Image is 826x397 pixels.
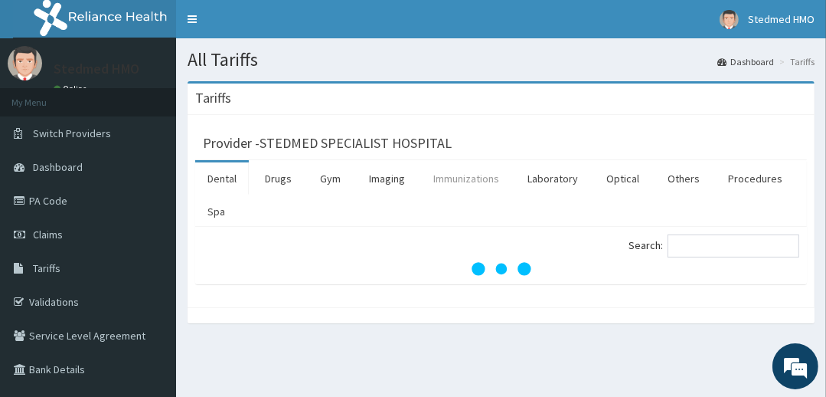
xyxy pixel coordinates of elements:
[54,84,90,94] a: Online
[308,162,353,195] a: Gym
[33,261,60,275] span: Tariffs
[594,162,651,195] a: Optical
[195,162,249,195] a: Dental
[253,162,304,195] a: Drugs
[655,162,712,195] a: Others
[195,195,237,228] a: Spa
[716,162,795,195] a: Procedures
[357,162,417,195] a: Imaging
[33,228,63,241] span: Claims
[33,126,111,140] span: Switch Providers
[748,12,815,26] span: Stedmed HMO
[33,160,83,174] span: Dashboard
[668,235,799,258] input: Search:
[515,162,590,195] a: Laboratory
[471,238,532,300] svg: audio-loading
[628,235,799,258] label: Search:
[720,10,739,29] img: User Image
[203,136,452,150] h3: Provider - STEDMED SPECIALIST HOSPITAL
[188,50,815,70] h1: All Tariffs
[717,55,774,68] a: Dashboard
[54,62,139,76] p: Stedmed HMO
[775,55,815,68] li: Tariffs
[8,46,42,80] img: User Image
[195,91,231,105] h3: Tariffs
[421,162,511,195] a: Immunizations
